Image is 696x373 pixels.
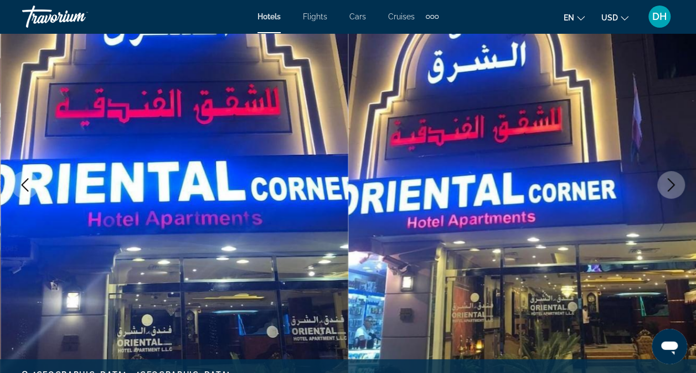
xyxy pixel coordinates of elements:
button: Previous image [11,171,39,199]
a: Flights [303,12,327,21]
button: User Menu [645,5,674,28]
a: Travorium [22,2,133,31]
iframe: Button to launch messaging window [652,329,687,364]
span: DH [652,11,667,22]
a: Hotels [257,12,281,21]
button: Next image [657,171,685,199]
a: Cars [349,12,366,21]
button: Change currency [601,9,628,25]
button: Extra navigation items [426,8,439,25]
span: en [564,13,574,22]
span: USD [601,13,618,22]
a: Cruises [388,12,415,21]
button: Change language [564,9,585,25]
